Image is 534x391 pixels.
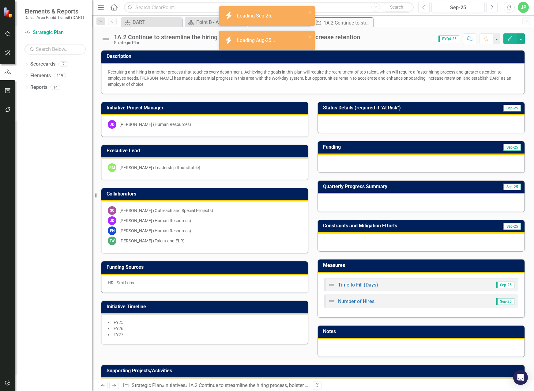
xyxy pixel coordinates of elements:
div: 1A.2 Continue to streamline the hiring process, bolster recruitment, and increase retention [114,34,360,40]
h3: Funding Sources [107,264,305,270]
div: [PERSON_NAME] (Outreach and Special Projects) [119,207,213,214]
div: 14 [51,85,60,90]
h3: Funding [323,144,420,150]
div: PH [108,226,116,235]
div: JD [108,216,116,225]
div: [PERSON_NAME] (Human Resources) [119,121,191,127]
div: SC [108,206,116,215]
button: Sep-25 [431,2,485,13]
span: Search [390,5,403,9]
a: Point B - A New Vision for Mobility in [GEOGRAPHIC_DATA][US_STATE] [186,18,244,26]
a: Elements [30,72,51,79]
a: Initiatives [164,382,185,388]
h3: Description [107,54,521,59]
span: FY26 [114,326,123,331]
p: HR - Staff time [108,280,302,286]
span: Sep-25 [503,184,521,190]
h3: Quarterly Progress Summary [323,184,477,189]
div: Strategic Plan [114,40,360,45]
div: [PERSON_NAME] (Human Resources) [119,218,191,224]
button: Search [382,3,412,12]
span: FY27 [114,332,123,337]
a: Number of Hires [338,298,374,304]
h3: Supporting Projects/Activities [107,368,521,374]
div: 1A.2 Continue to streamline the hiring process, bolster recruitment, and increase retention [188,382,379,388]
div: Loading Aug-25... [237,37,276,44]
img: Not Defined [328,281,335,288]
div: Loading Sep-25... [237,13,276,20]
div: 1A.2 Continue to streamline the hiring process, bolster recruitment, and increase retention [324,19,372,27]
a: Strategic Plan [132,382,162,388]
h3: Status Details (required if "At Risk") [323,105,483,111]
button: close [308,33,312,40]
div: 119 [54,73,66,78]
div: DART [133,18,181,26]
a: Time to Fill (Days) [338,282,378,288]
h3: Initiative Project Manager [107,105,305,111]
div: [PERSON_NAME] (Human Resources) [119,228,191,234]
h3: Constraints and Mitigation Efforts [323,223,482,229]
a: Reports [30,84,47,91]
span: Sep-25 [503,144,521,151]
span: FY25 [114,320,123,325]
h3: Collaborators [107,191,305,197]
div: [PERSON_NAME] (Leadership Roundtable) [119,165,200,171]
span: Sep-25 [503,105,521,112]
div: [PERSON_NAME] (Talent and ELR) [119,238,185,244]
span: Elements & Reports [24,8,84,15]
button: close [308,9,312,16]
h3: Executive Lead [107,148,305,154]
h3: Notes [323,329,521,334]
div: 7 [58,62,68,67]
button: JP [518,2,529,13]
small: Dallas Area Rapid Transit (DART) [24,15,84,20]
div: Recruiting and hiring is another process that touches every department. Achieving the goals in th... [108,69,518,87]
input: Search Below... [24,44,86,55]
a: Strategic Plan [24,29,86,36]
span: Sep-25 [503,223,521,230]
span: FYQ4-25 [438,36,459,42]
a: DART [122,18,181,26]
div: RM [108,163,116,172]
div: Open Intercom Messenger [513,370,528,385]
img: ClearPoint Strategy [3,7,14,18]
img: Not Defined [101,34,111,44]
input: Search ClearPoint... [124,2,414,13]
h3: Measures [323,263,521,268]
img: Not Defined [328,298,335,305]
div: » » [123,382,308,389]
div: TW [108,237,116,245]
div: Sep-25 [434,4,483,11]
span: Sep-25 [496,282,514,288]
span: Sep-25 [496,298,514,305]
div: JD [108,120,116,129]
h3: Initiative Timeline [107,304,305,309]
a: Scorecards [30,61,55,68]
div: Point B - A New Vision for Mobility in [GEOGRAPHIC_DATA][US_STATE] [196,18,244,26]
